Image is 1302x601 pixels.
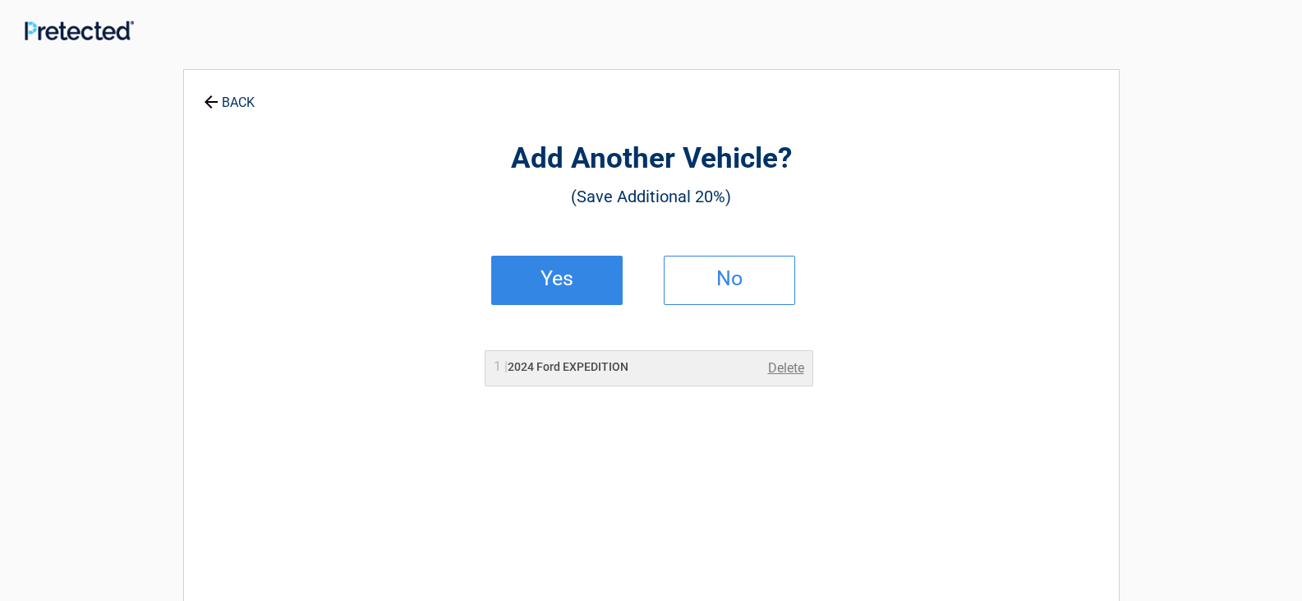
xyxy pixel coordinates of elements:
h3: (Save Additional 20%) [274,183,1028,210]
h2: Add Another Vehicle? [274,140,1028,178]
h2: 2024 Ford EXPEDITION [494,358,628,376]
h2: No [681,273,778,284]
img: Main Logo [25,21,134,40]
span: 1 | [494,358,508,374]
a: BACK [200,81,258,109]
a: Delete [768,358,804,378]
h2: Yes [508,273,605,284]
